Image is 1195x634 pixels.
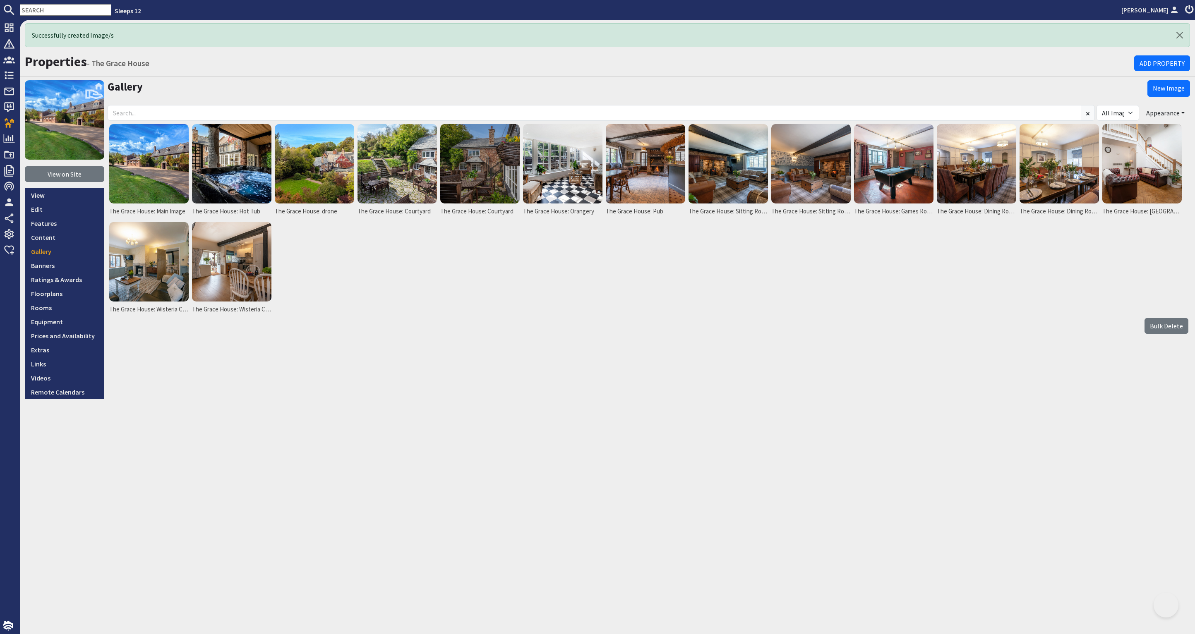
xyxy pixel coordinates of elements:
a: Sleeps 12 [115,7,141,15]
img: The Grace House: Pub [606,124,685,203]
img: The Grace House: Dining Room [1020,124,1099,203]
a: The Grace House: Main Image [108,122,190,220]
input: SEARCH [20,4,111,16]
a: Remote Calendars [25,385,104,399]
a: Floorplans [25,287,104,301]
small: - The Grace House [87,58,149,68]
img: The Grace House: Wisteria Cottage Sitting Room [109,222,189,301]
span: The Grace House: Orangery [523,207,594,216]
a: New Image [1147,80,1190,97]
a: View [25,188,104,202]
a: View on Site [25,166,104,182]
a: The Grace House: Hot Tub [190,122,273,220]
a: The Grace House: Courtyard [356,122,439,220]
a: The Grace House: Dining Room [935,122,1018,220]
span: The Grace House: Hot Tub [192,207,260,216]
img: The Grace House: drone [275,124,354,203]
a: The Grace House: Dining Room [1018,122,1101,220]
a: Add Property [1134,55,1190,71]
div: Successfully created Image/s [25,23,1190,47]
a: The Grace House: Games Room [852,122,935,220]
a: The Grace House: Pub [604,122,687,220]
a: The Grace House: Sitting Room [770,122,852,220]
img: The Grace House: Dining Room [937,124,1016,203]
span: The Grace House: drone [275,207,337,216]
input: Search... [108,105,1081,121]
img: The Grace House: Games Room [854,124,933,203]
span: The Grace House: [GEOGRAPHIC_DATA] [1102,207,1182,216]
a: Content [25,230,104,244]
a: Prices and Availability [25,329,104,343]
span: The Grace House: Sitting Room [771,207,851,216]
a: Links [25,357,104,371]
a: Banners [25,258,104,273]
img: The Grace House: Wisteria Cottage Kitchen [192,222,271,301]
a: Ratings & Awards [25,273,104,287]
span: The Grace House: Courtyard [358,207,431,216]
img: The Grace House: Orangery [523,124,602,203]
img: The Grace House: Courtyard [440,124,520,203]
a: The Grace House: Wisteria Cottage Sitting Room [108,220,190,318]
span: The Grace House: Main Image [109,207,185,216]
a: The Grace House: Courtyard [439,122,521,220]
a: The Grace House: drone [273,122,356,220]
img: The Grace House: Courtyard [358,124,437,203]
a: The Grace House: Wisteria Cottage Kitchen [190,220,273,318]
span: The Grace House: Games Room [854,207,933,216]
a: Equipment [25,315,104,329]
a: Gallery [108,80,143,93]
a: The Grace House: [GEOGRAPHIC_DATA] [1101,122,1183,220]
img: The Grace House: Sitting Room [771,124,851,203]
a: Edit [25,202,104,216]
a: Videos [25,371,104,385]
iframe: Toggle Customer Support [1154,593,1178,617]
span: The Grace House: Courtyard [440,207,514,216]
label: Bulk Delete [1145,318,1188,334]
span: The Grace House: Wisteria Cottage Kitchen [192,305,271,314]
span: The Grace House: Wisteria Cottage Sitting Room [109,305,189,314]
a: Extras [25,343,104,357]
a: Features [25,216,104,230]
img: The Grace House: Hot Tub [192,124,271,203]
img: The Grace House: Sitting Room [689,124,768,203]
span: The Grace House: Sitting Room [689,207,768,216]
a: Properties [25,53,87,70]
span: The Grace House: Dining Room [937,207,1016,216]
button: Appearance [1141,105,1190,121]
span: The Grace House: Dining Room [1020,207,1099,216]
img: The Grace House: Entrance Hall [1102,124,1182,203]
img: The Grace House's icon [25,80,104,160]
span: The Grace House: Pub [606,207,663,216]
a: The Grace House: Orangery [521,122,604,220]
img: staytech_i_w-64f4e8e9ee0a9c174fd5317b4b171b261742d2d393467e5bdba4413f4f884c10.svg [3,621,13,631]
a: Gallery [25,244,104,258]
a: The Grace House: Sitting Room [687,122,770,220]
a: Rooms [25,301,104,315]
img: The Grace House: Main Image [109,124,189,203]
a: [PERSON_NAME] [1121,5,1180,15]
